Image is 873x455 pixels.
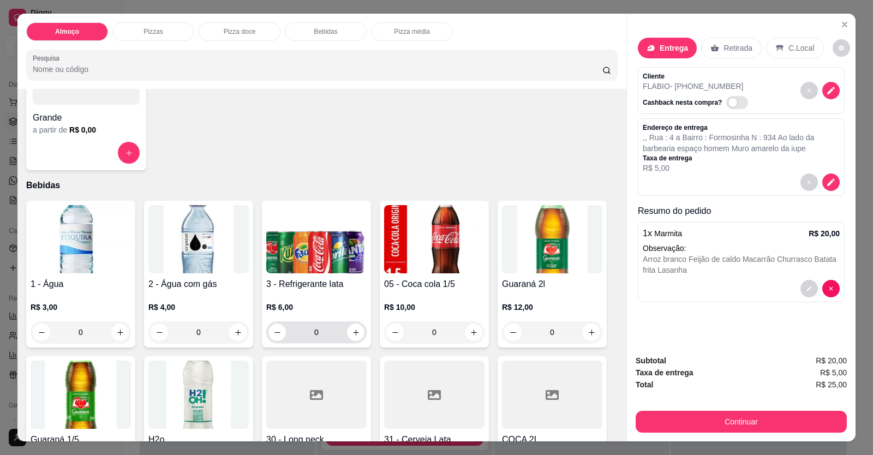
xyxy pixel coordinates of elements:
[809,228,840,239] p: R$ 20,00
[26,179,618,192] p: Bebidas
[643,98,722,107] p: Cashback nesta compra?
[31,433,131,446] h4: Guaraná 1/5
[643,81,752,92] p: FLABIO - [PHONE_NUMBER]
[502,205,602,273] img: product-image
[502,302,602,313] p: R$ 12,00
[55,27,79,36] p: Almoço
[229,324,247,341] button: increase-product-quantity
[148,205,249,273] img: product-image
[502,278,602,291] h4: Guaraná 2l
[816,379,847,391] span: R$ 25,00
[384,302,485,313] p: R$ 10,00
[347,324,364,341] button: increase-product-quantity
[224,27,256,36] p: Pizza doce
[820,367,847,379] span: R$ 5,00
[816,355,847,367] span: R$ 20,00
[148,278,249,291] h4: 2 - Água com gás
[643,254,840,276] div: Arroz branco Feijão de caldo Macarrão Churrasco Batata frita Lasanha
[386,324,404,341] button: decrease-product-quantity
[33,124,140,135] div: a partir de
[111,324,129,341] button: increase-product-quantity
[384,433,485,446] h4: 31 - Cerveja Lata
[266,278,367,291] h4: 3 - Refrigerante lata
[636,411,847,433] button: Continuar
[33,53,63,63] label: Pesquisa
[31,302,131,313] p: R$ 3,00
[833,39,850,57] button: decrease-product-quantity
[800,280,818,297] button: decrease-product-quantity
[504,324,522,341] button: decrease-product-quantity
[148,361,249,429] img: product-image
[148,302,249,313] p: R$ 4,00
[33,324,50,341] button: decrease-product-quantity
[151,324,168,341] button: decrease-product-quantity
[31,278,131,291] h4: 1 - Água
[384,278,485,291] h4: 05 - Coca cola 1/5
[660,43,688,53] p: Entrega
[266,433,367,446] h4: 30 - Long neck
[822,173,840,191] button: decrease-product-quantity
[69,124,96,135] h6: R$ 0,00
[266,205,367,273] img: product-image
[268,324,286,341] button: decrease-product-quantity
[465,324,482,341] button: increase-product-quantity
[643,123,840,132] p: Endereço de entrega
[836,16,853,33] button: Close
[723,43,752,53] p: Retirada
[394,27,429,36] p: Pizza média
[148,433,249,446] h4: H2o
[800,82,818,99] button: decrease-product-quantity
[636,368,693,377] strong: Taxa de entrega
[314,27,337,36] p: Bebidas
[636,356,666,365] strong: Subtotal
[643,154,840,163] p: Taxa de entrega
[118,142,140,164] button: increase-product-quantity
[31,361,131,429] img: product-image
[266,302,367,313] p: R$ 6,00
[31,205,131,273] img: product-image
[788,43,814,53] p: C.Local
[643,132,840,154] p: , , Rua : 4 a Bairro : Formosinha N : 934 Ao lado da barbearia espaço homem Muro amarelo da iupe
[643,163,840,173] p: R$ 5,00
[384,205,485,273] img: product-image
[638,205,845,218] p: Resumo do pedido
[33,64,602,75] input: Pesquisa
[636,380,653,389] strong: Total
[726,96,752,109] label: Automatic updates
[643,243,840,254] p: Observação:
[654,229,682,238] span: Marmita
[583,324,600,341] button: increase-product-quantity
[502,433,602,446] h4: COCA 2L
[643,72,752,81] p: Cliente
[800,173,818,191] button: decrease-product-quantity
[822,82,840,99] button: decrease-product-quantity
[33,111,140,124] h4: Grande
[822,280,840,297] button: decrease-product-quantity
[643,227,682,240] p: 1 x
[143,27,163,36] p: Pizzas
